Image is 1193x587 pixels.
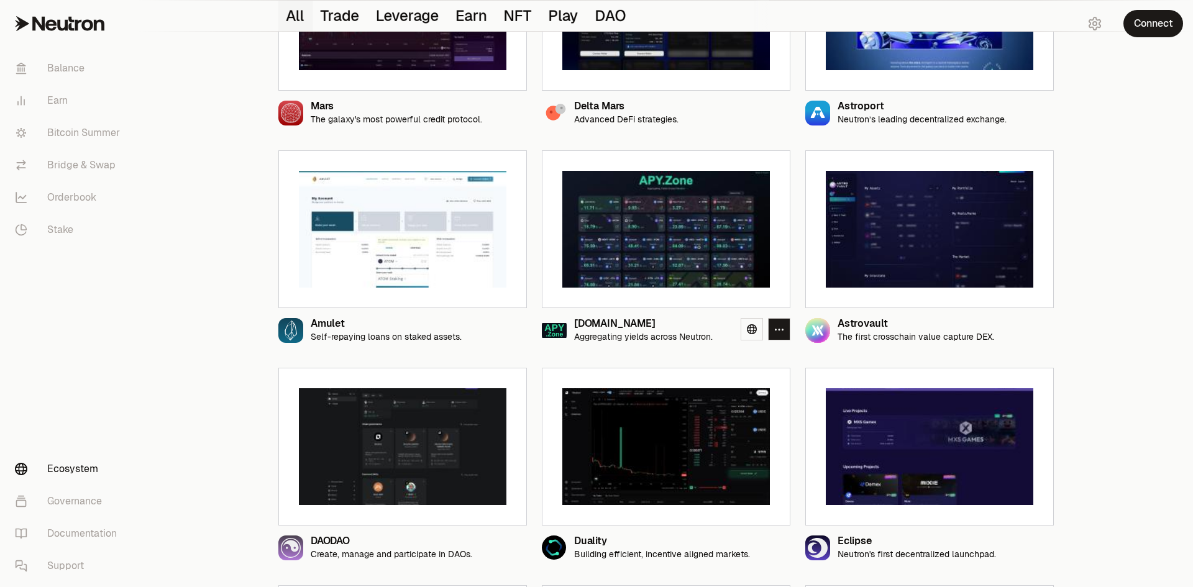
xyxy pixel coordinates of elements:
[311,319,462,329] div: Amulet
[826,171,1033,288] img: Astrovault preview image
[838,101,1007,112] div: Astroport
[826,388,1033,505] img: Eclipse preview image
[368,1,448,31] button: Leverage
[5,517,134,550] a: Documentation
[587,1,635,31] button: DAO
[311,332,462,342] p: Self-repaying loans on staked assets.
[496,1,541,31] button: NFT
[838,114,1007,125] p: Neutron’s leading decentralized exchange.
[5,117,134,149] a: Bitcoin Summer
[311,549,472,560] p: Create, manage and participate in DAOs.
[838,536,996,547] div: Eclipse
[574,101,679,112] div: Delta Mars
[313,1,368,31] button: Trade
[5,453,134,485] a: Ecosystem
[838,332,994,342] p: The first crosschain value capture DEX.
[311,114,482,125] p: The galaxy's most powerful credit protocol.
[562,388,770,505] img: Duality preview image
[574,319,713,329] div: [DOMAIN_NAME]
[5,550,134,582] a: Support
[299,171,506,288] img: Amulet preview image
[838,549,996,560] p: Neutron's first decentralized launchpad.
[574,114,679,125] p: Advanced DeFi strategies.
[5,149,134,181] a: Bridge & Swap
[311,101,482,112] div: Mars
[574,332,713,342] p: Aggregating yields across Neutron.
[278,1,313,31] button: All
[5,52,134,84] a: Balance
[562,171,770,288] img: Apy.Zone preview image
[299,388,506,505] img: DAODAO preview image
[1123,10,1183,37] button: Connect
[5,485,134,517] a: Governance
[541,1,587,31] button: Play
[5,84,134,117] a: Earn
[574,549,750,560] p: Building efficient, incentive aligned markets.
[448,1,496,31] button: Earn
[5,214,134,246] a: Stake
[838,319,994,329] div: Astrovault
[311,536,472,547] div: DAODAO
[574,536,750,547] div: Duality
[5,181,134,214] a: Orderbook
